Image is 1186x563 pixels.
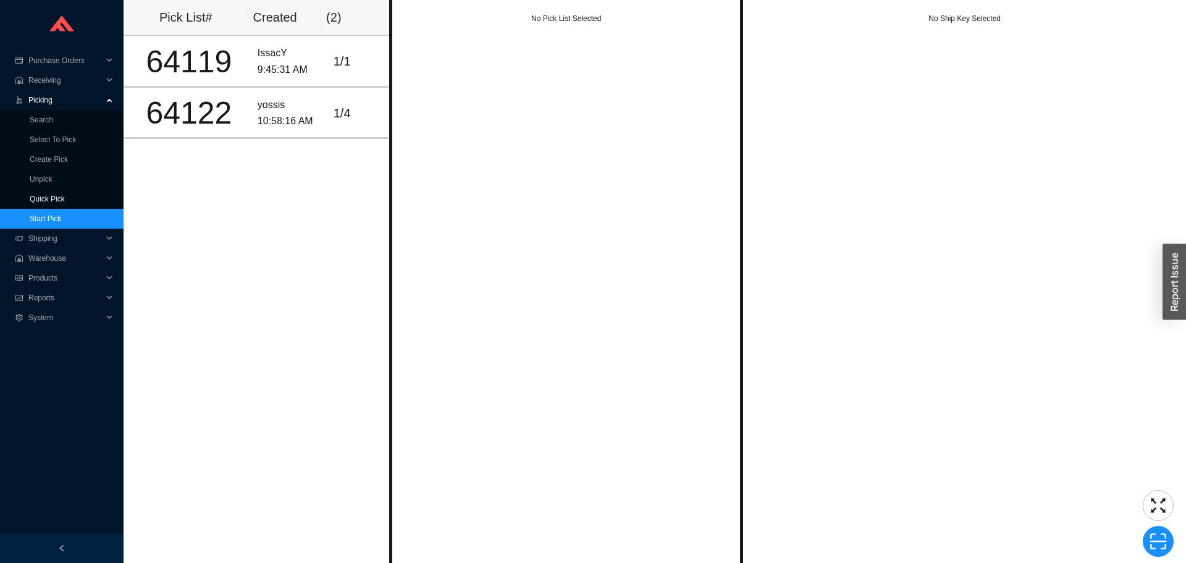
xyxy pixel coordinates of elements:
[258,113,324,130] div: 10:58:16 AM
[326,7,375,28] div: ( 2 )
[58,544,65,552] span: left
[30,135,76,144] a: Select To Pick
[15,314,23,321] span: setting
[334,51,382,72] div: 1 / 1
[28,308,103,328] span: System
[1143,496,1173,515] span: fullscreen
[28,90,103,110] span: Picking
[130,98,248,129] div: 64122
[258,45,324,62] div: IssacY
[743,12,1186,25] div: No Ship Key Selected
[15,294,23,302] span: fund
[30,214,61,223] a: Start Pick
[28,229,103,248] span: Shipping
[28,268,103,288] span: Products
[130,46,248,77] div: 64119
[28,70,103,90] span: Receiving
[258,62,324,78] div: 9:45:31 AM
[30,195,65,203] a: Quick Pick
[15,274,23,282] span: read
[30,175,53,184] a: Unpick
[334,103,382,124] div: 1 / 4
[1143,532,1173,551] span: scan
[28,288,103,308] span: Reports
[30,155,68,164] a: Create Pick
[15,57,23,64] span: credit-card
[28,248,103,268] span: Warehouse
[1143,490,1174,521] button: fullscreen
[1143,526,1174,557] button: scan
[28,51,103,70] span: Purchase Orders
[258,97,324,114] div: yossis
[30,116,53,124] a: Search
[392,12,740,25] div: No Pick List Selected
